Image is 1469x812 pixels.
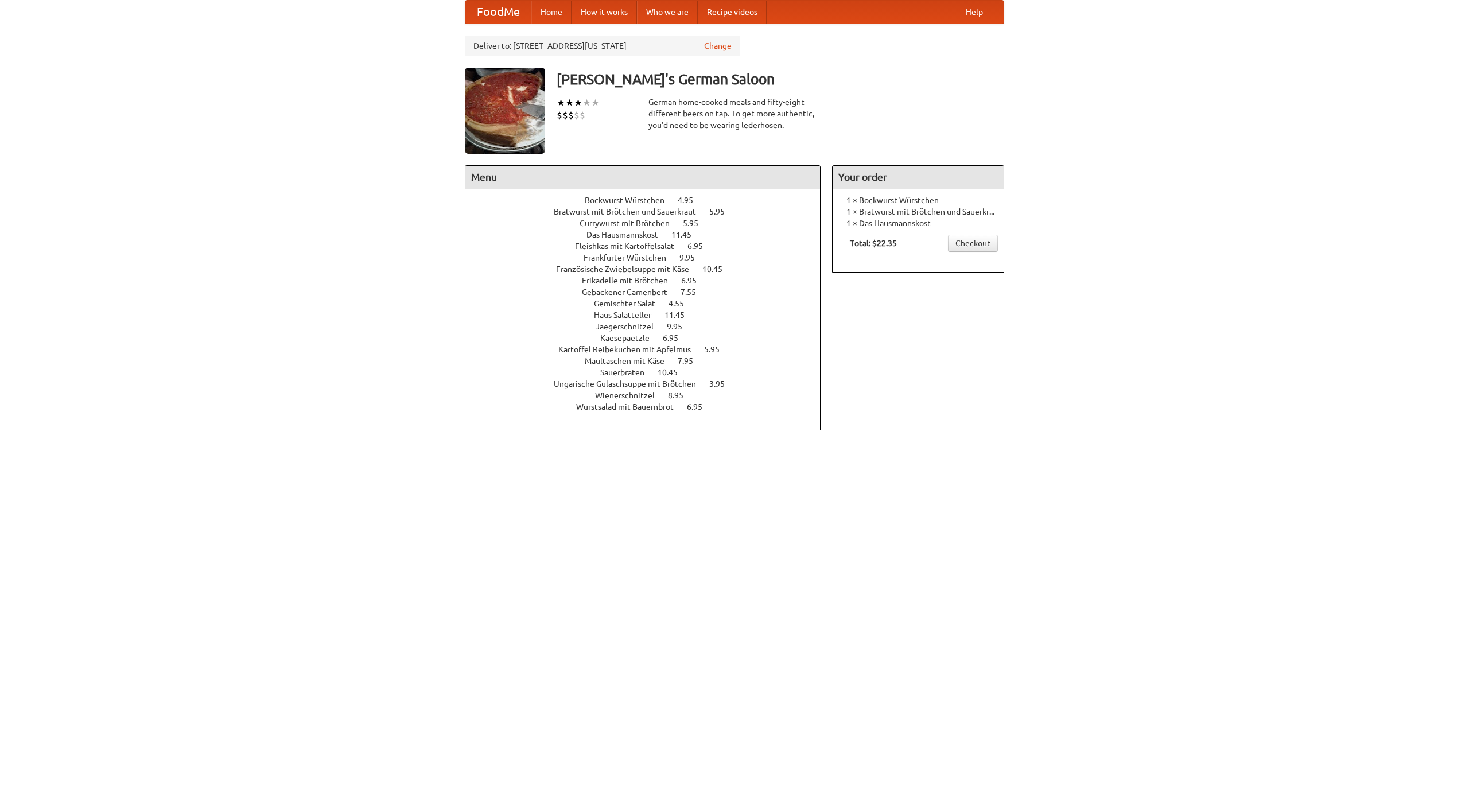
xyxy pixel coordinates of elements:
span: 11.45 [664,310,696,320]
span: 7.95 [678,356,705,366]
a: Home [531,1,572,24]
a: Frankfurter Würstchen 9.95 [584,253,716,262]
a: Gebackener Camenbert 7.55 [582,287,717,297]
span: 6.95 [687,402,714,411]
span: Bratwurst mit Brötchen und Sauerkraut [554,207,708,216]
a: Help [957,1,992,24]
a: Das Hausmannskost 11.45 [586,230,713,239]
span: 7.55 [681,287,708,297]
a: Currywurst mit Brötchen 5.95 [580,219,720,228]
span: 9.95 [679,253,706,262]
a: Kartoffel Reibekuchen mit Apfelmus 5.95 [558,345,741,354]
img: angular.jpg [465,68,545,154]
span: Frikadelle mit Brötchen [582,276,679,285]
b: Total: $22.35 [850,239,897,248]
a: Haus Salatteller 11.45 [594,310,706,320]
a: Checkout [948,235,998,252]
li: ★ [591,96,600,109]
h4: Your order [833,166,1004,189]
span: Sauerbraten [600,368,656,377]
span: 4.55 [669,299,695,308]
a: Kaesepaetzle 6.95 [600,333,699,343]
a: Recipe videos [698,1,767,24]
li: ★ [565,96,574,109]
span: Das Hausmannskost [586,230,670,239]
span: Haus Salatteller [594,310,663,320]
a: Who we are [637,1,698,24]
li: ★ [557,96,565,109]
span: Französische Zwiebelsuppe mit Käse [556,265,701,274]
span: Fleishkas mit Kartoffelsalat [575,242,686,251]
li: $ [574,109,580,122]
span: Ungarische Gulaschsuppe mit Brötchen [554,379,708,388]
a: FoodMe [465,1,531,24]
li: $ [568,109,574,122]
a: Sauerbraten 10.45 [600,368,699,377]
li: $ [580,109,585,122]
a: Bockwurst Würstchen 4.95 [585,196,714,205]
li: 1 × Das Hausmannskost [838,217,998,229]
li: 1 × Bockwurst Würstchen [838,195,998,206]
span: 4.95 [678,196,705,205]
span: Maultaschen mit Käse [585,356,676,366]
span: 9.95 [667,322,694,331]
span: Bockwurst Würstchen [585,196,676,205]
span: Gemischter Salat [594,299,667,308]
span: 6.95 [687,242,714,251]
a: Gemischter Salat 4.55 [594,299,705,308]
span: Frankfurter Würstchen [584,253,678,262]
span: Jaegerschnitzel [596,322,665,331]
span: Wienerschnitzel [595,391,666,400]
span: 3.95 [709,379,736,388]
a: Ungarische Gulaschsuppe mit Brötchen 3.95 [554,379,746,388]
span: 5.95 [709,207,736,216]
div: German home-cooked meals and fifty-eight different beers on tap. To get more authentic, you'd nee... [648,96,821,131]
span: Kartoffel Reibekuchen mit Apfelmus [558,345,702,354]
h3: [PERSON_NAME]'s German Saloon [557,68,1004,91]
a: Jaegerschnitzel 9.95 [596,322,704,331]
a: Maultaschen mit Käse 7.95 [585,356,714,366]
li: ★ [582,96,591,109]
li: ★ [574,96,582,109]
a: Bratwurst mit Brötchen und Sauerkraut 5.95 [554,207,746,216]
li: $ [562,109,568,122]
span: 6.95 [681,276,708,285]
span: 5.95 [704,345,731,354]
div: Deliver to: [STREET_ADDRESS][US_STATE] [465,36,740,56]
a: Frikadelle mit Brötchen 6.95 [582,276,718,285]
a: Wurstsalad mit Bauernbrot 6.95 [576,402,724,411]
span: 8.95 [668,391,695,400]
span: 11.45 [671,230,703,239]
h4: Menu [465,166,820,189]
span: Wurstsalad mit Bauernbrot [576,402,685,411]
span: 6.95 [663,333,690,343]
a: Change [704,40,732,52]
li: 1 × Bratwurst mit Brötchen und Sauerkraut [838,206,998,217]
li: $ [557,109,562,122]
span: Kaesepaetzle [600,333,661,343]
span: 10.45 [702,265,734,274]
a: Fleishkas mit Kartoffelsalat 6.95 [575,242,724,251]
span: Gebackener Camenbert [582,287,679,297]
span: Currywurst mit Brötchen [580,219,681,228]
span: 5.95 [683,219,710,228]
a: How it works [572,1,637,24]
a: Französische Zwiebelsuppe mit Käse 10.45 [556,265,744,274]
span: 10.45 [658,368,689,377]
a: Wienerschnitzel 8.95 [595,391,705,400]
